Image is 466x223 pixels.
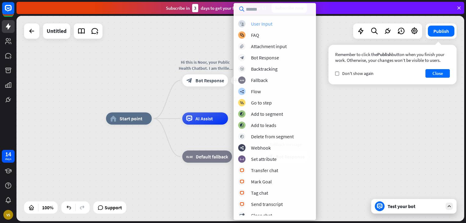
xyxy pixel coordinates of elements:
[195,77,224,83] span: Bot Response
[186,154,193,160] i: block_fallback
[195,115,213,122] span: AI Assist
[251,167,278,173] div: Transfer chat
[47,23,66,39] div: Untitled
[5,151,11,157] div: 14
[251,77,268,83] div: Fallback
[251,122,276,128] div: Add to leads
[335,51,450,63] div: Remember to click the button when you finish your work. Otherwise, your changes won’t be visible ...
[251,133,294,140] div: Delete from segment
[251,66,278,72] div: Backtracking
[240,101,244,105] i: block_goto
[5,157,11,161] div: days
[251,145,271,151] div: Webhook
[3,210,13,220] div: VS
[240,90,244,94] i: builder_tree
[120,115,142,122] span: Start point
[342,71,374,76] span: Don't show again
[110,115,116,122] i: home_2
[240,146,244,150] i: webhooks
[388,203,443,209] div: Test your bot
[428,26,454,37] button: Publish
[251,32,259,38] div: FAQ
[251,179,272,185] div: Mark Goal
[240,44,244,48] i: block_attachment
[240,22,244,26] i: block_user_input
[240,180,244,184] i: block_livechat
[40,203,55,212] div: 100%
[240,78,244,82] i: block_fallback
[240,123,244,127] i: block_add_to_segment
[5,2,23,21] button: Open LiveChat chat widget
[240,56,244,60] i: block_bot_response
[251,156,277,162] div: Set attribute
[192,4,198,12] div: 3
[105,203,122,212] span: Support
[196,154,228,160] span: Default fallback
[186,77,192,83] i: block_bot_response
[178,59,233,71] div: Hi this is Noor, your Public Health Chatbot. I am thrilled to have you here, How can I assist you...
[251,43,287,49] div: Attachment input
[251,212,272,218] div: Close chat
[240,202,244,206] i: block_livechat
[2,150,15,163] a: 14 days
[240,112,244,116] i: block_add_to_segment
[251,88,261,94] div: Flow
[240,67,244,71] i: block_backtracking
[377,51,392,57] span: Publish
[240,135,244,139] i: block_delete_from_segment
[425,69,450,78] button: Close
[251,190,268,196] div: Tag chat
[251,100,272,106] div: Go to step
[240,191,244,195] i: block_livechat
[251,55,279,61] div: Bot Response
[251,201,283,207] div: Send transcript
[251,111,283,117] div: Add to segment
[251,21,272,27] div: User Input
[240,157,244,161] i: block_set_attribute
[240,168,244,172] i: block_livechat
[166,4,267,12] div: Subscribe in days to get your first month for $1
[240,33,244,37] i: block_faq
[239,214,244,218] i: block_close_chat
